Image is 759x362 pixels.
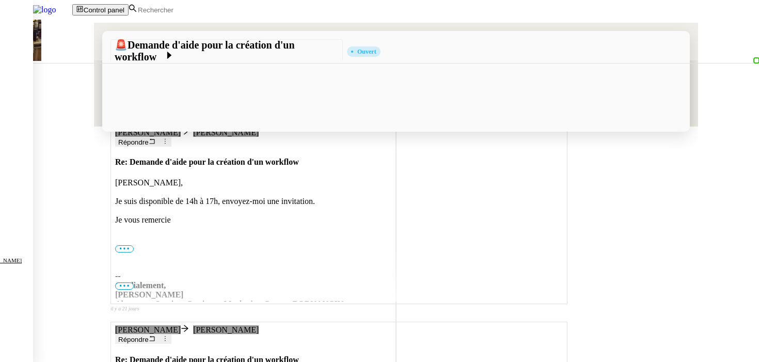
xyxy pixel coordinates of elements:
div: Je vous remercie [115,215,563,225]
button: Répondre [115,335,159,344]
label: ••• [115,245,134,253]
input: Rechercher [137,6,226,14]
a: [PERSON_NAME] [193,325,259,334]
b: [PERSON_NAME] [115,290,183,299]
span: Control panel [84,6,124,14]
span: Répondre [118,336,149,343]
a: [PERSON_NAME] [193,128,259,137]
div: Je suis disponible de 14h à 17h, envoyez-moi une invitation. [115,197,563,206]
span: Statut [124,65,138,72]
div: [PERSON_NAME], [115,178,563,225]
span: Répondre [118,138,149,146]
button: Control panel [72,4,129,15]
a: [PERSON_NAME] [115,128,181,137]
h4: Re: Demande d'aide pour la création d'un workflow [115,158,563,167]
b: Cordialement, [115,281,166,290]
span: -- [115,272,121,280]
span: il y a 21 jours [110,306,139,311]
button: Répondre [115,137,159,147]
span: ••• [115,282,134,290]
a: [PERSON_NAME] [115,325,181,334]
